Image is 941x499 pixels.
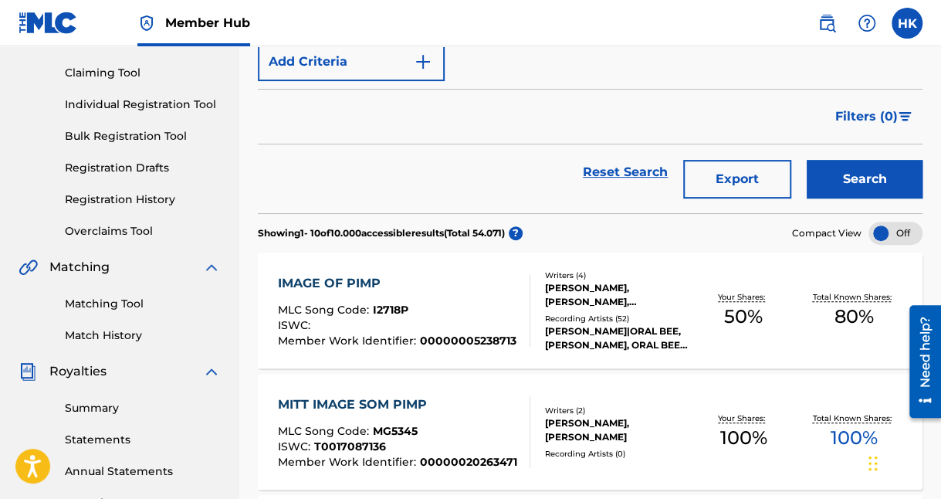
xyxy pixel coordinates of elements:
span: Member Hub [165,14,250,32]
a: Statements [65,432,221,448]
div: Træk [868,440,878,487]
a: Overclaims Tool [65,223,221,239]
div: Chat-widget [864,425,941,499]
div: Recording Artists ( 52 ) [545,313,688,324]
span: MLC Song Code : [278,424,373,438]
span: 100 % [720,424,767,452]
a: MITT IMAGE SOM PIMPMLC Song Code:MG5345ISWC:T0017087136Member Work Identifier:00000020263471Write... [258,374,922,490]
img: 9d2ae6d4665cec9f34b9.svg [414,53,432,71]
img: search [817,14,836,32]
span: 50 % [724,303,763,331]
p: Your Shares: [718,412,769,424]
span: I2718P [373,303,408,317]
img: Top Rightsholder [137,14,156,32]
div: Writers ( 4 ) [545,270,688,281]
span: 00000005238713 [420,334,516,348]
span: Royalties [49,362,107,381]
div: IMAGE OF PIMP [278,274,516,293]
img: expand [202,258,221,277]
p: Showing 1 - 10 of 10.000 accessible results (Total 54.071 ) [258,226,505,240]
img: Matching [19,258,38,277]
img: expand [202,362,221,381]
span: MLC Song Code : [278,303,373,317]
a: Annual Statements [65,463,221,480]
button: Filters (0) [826,97,922,136]
p: Total Known Shares: [813,291,895,303]
button: Search [807,160,922,199]
span: ISWC : [278,440,314,453]
span: 00000020263471 [420,455,517,469]
a: Claiming Tool [65,65,221,81]
p: Total Known Shares: [813,412,895,424]
img: help [858,14,876,32]
span: Compact View [792,226,861,240]
a: Public Search [811,8,842,39]
span: 80 % [834,303,874,331]
button: Export [683,160,791,199]
span: Member Work Identifier : [278,455,420,469]
div: Writers ( 2 ) [545,405,688,416]
a: Reset Search [575,155,675,189]
div: Recording Artists ( 0 ) [545,448,688,460]
span: Matching [49,258,110,277]
a: Summary [65,400,221,416]
img: filter [899,112,912,121]
a: Bulk Registration Tool [65,128,221,144]
span: 100 % [831,424,878,452]
img: MLC Logo [19,12,78,34]
div: User Menu [892,8,922,39]
span: MG5345 [373,424,418,438]
a: Matching Tool [65,296,221,312]
span: ? [509,226,523,240]
div: Help [851,8,882,39]
img: Royalties [19,362,37,381]
a: Match History [65,328,221,344]
a: Registration History [65,192,221,208]
div: [PERSON_NAME], [PERSON_NAME], [PERSON_NAME], [PERSON_NAME] [545,281,688,309]
span: Filters ( 0 ) [835,107,898,126]
span: ISWC : [278,318,314,332]
a: Registration Drafts [65,160,221,176]
button: Add Criteria [258,42,445,81]
span: T0017087136 [314,440,386,453]
span: Member Work Identifier : [278,334,420,348]
div: MITT IMAGE SOM PIMP [278,395,517,414]
iframe: Chat Widget [864,425,941,499]
iframe: Resource Center [898,299,941,423]
a: IMAGE OF PIMPMLC Song Code:I2718PISWC:Member Work Identifier:00000005238713Writers (4)[PERSON_NAM... [258,253,922,368]
div: [PERSON_NAME]|ORAL BEE, [PERSON_NAME], ORAL BEE, [PERSON_NAME], [PERSON_NAME]|ORAL BEE, [PERSON_N... [545,324,688,352]
div: [PERSON_NAME], [PERSON_NAME] [545,416,688,444]
a: Individual Registration Tool [65,97,221,113]
p: Your Shares: [718,291,769,303]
